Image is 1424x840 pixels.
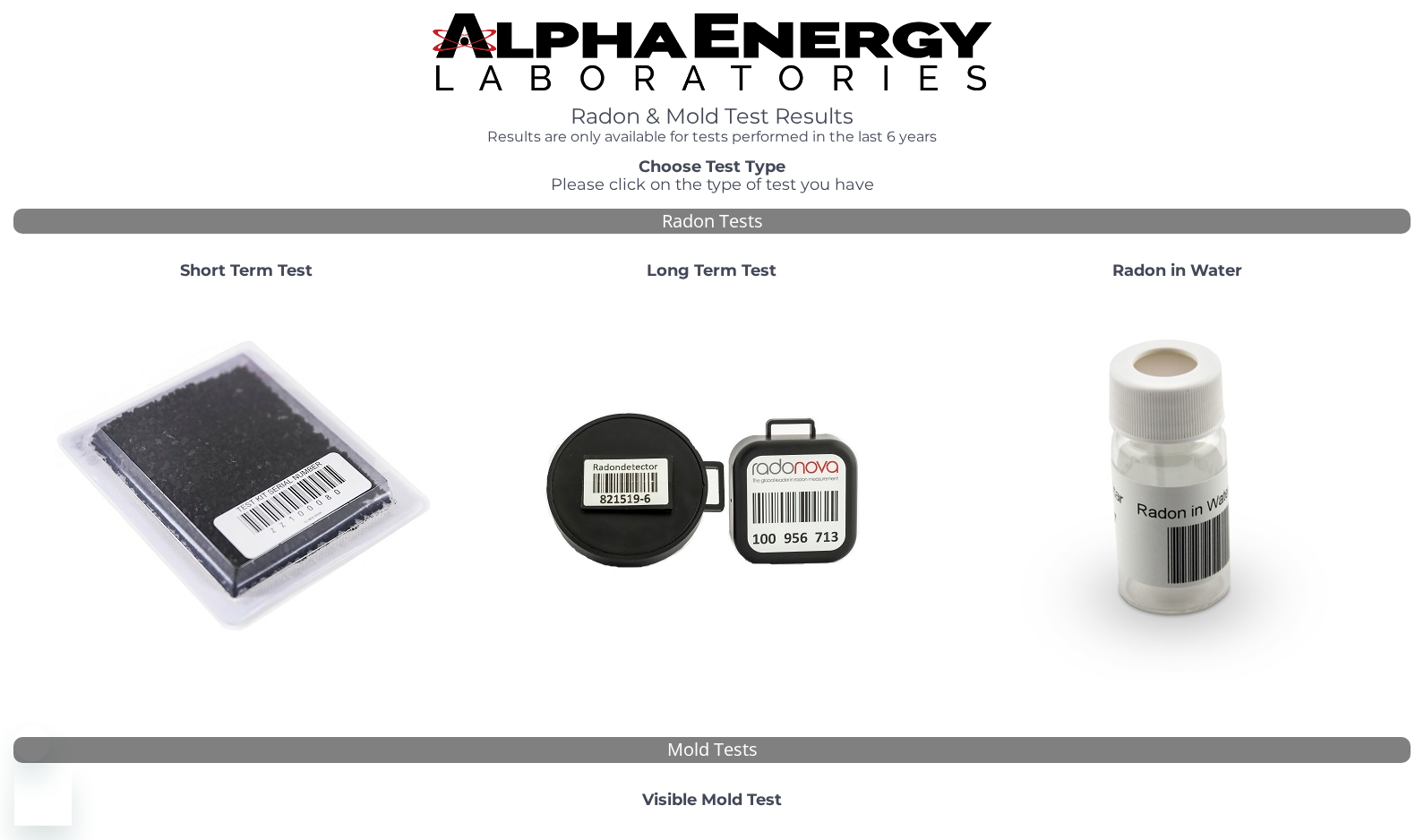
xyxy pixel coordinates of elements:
strong: Radon in Water [1112,261,1242,280]
span: Please click on the type of test you have [551,175,874,194]
strong: Visible Mold Test [642,790,782,810]
div: Mold Tests [13,737,1411,763]
img: RadoninWater.jpg [985,295,1370,680]
iframe: Close message [14,725,50,761]
iframe: Button to launch messaging window [14,768,72,826]
img: Radtrak2vsRadtrak3.jpg [519,295,905,680]
strong: Choose Test Type [639,157,785,176]
div: Radon Tests [13,209,1411,235]
strong: Long Term Test [647,261,776,280]
img: ShortTerm.jpg [54,295,439,680]
img: TightCrop.jpg [433,13,991,90]
h1: Radon & Mold Test Results [433,105,991,128]
strong: Short Term Test [180,261,313,280]
h4: Results are only available for tests performed in the last 6 years [433,129,991,145]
